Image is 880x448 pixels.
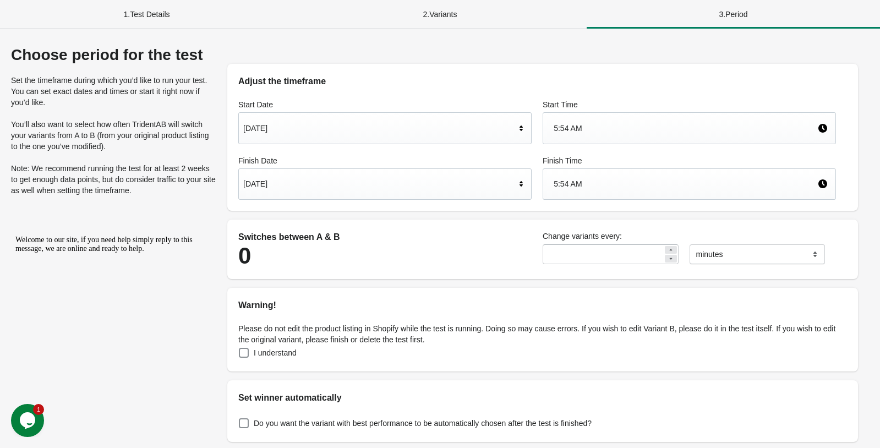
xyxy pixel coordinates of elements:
[11,119,216,152] p: You’ll also want to select how often TridentAB will switch your variants from A to B (from your o...
[243,118,516,139] div: [DATE]
[543,155,836,166] label: Finish Time
[238,391,847,405] h2: Set winner automatically
[238,75,847,88] h2: Adjust the timeframe
[543,231,836,242] label: Change variants every:
[554,173,817,194] div: 5:54 AM
[238,244,532,268] div: 0
[238,323,847,345] p: Please do not edit the product listing in Shopify while the test is running. Doing so may cause e...
[238,155,532,166] label: Finish Date
[243,173,516,194] div: [DATE]
[554,118,817,139] div: 5:54 AM
[11,75,216,108] p: Set the timeframe during which you’d like to run your test. You can set exact dates and times or ...
[254,418,592,429] span: Do you want the variant with best performance to be automatically chosen after the test is finished?
[238,231,532,244] div: Switches between A & B
[238,99,532,110] label: Start Date
[238,299,847,312] h2: Warning!
[543,99,836,110] label: Start Time
[11,231,209,398] iframe: chat widget
[11,46,216,64] div: Choose period for the test
[4,4,182,21] span: Welcome to our site, if you need help simply reply to this message, we are online and ready to help.
[11,404,46,437] iframe: chat widget
[11,163,216,196] p: Note: We recommend running the test for at least 2 weeks to get enough data points, but do consid...
[4,4,203,22] div: Welcome to our site, if you need help simply reply to this message, we are online and ready to help.
[254,347,297,358] span: I understand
